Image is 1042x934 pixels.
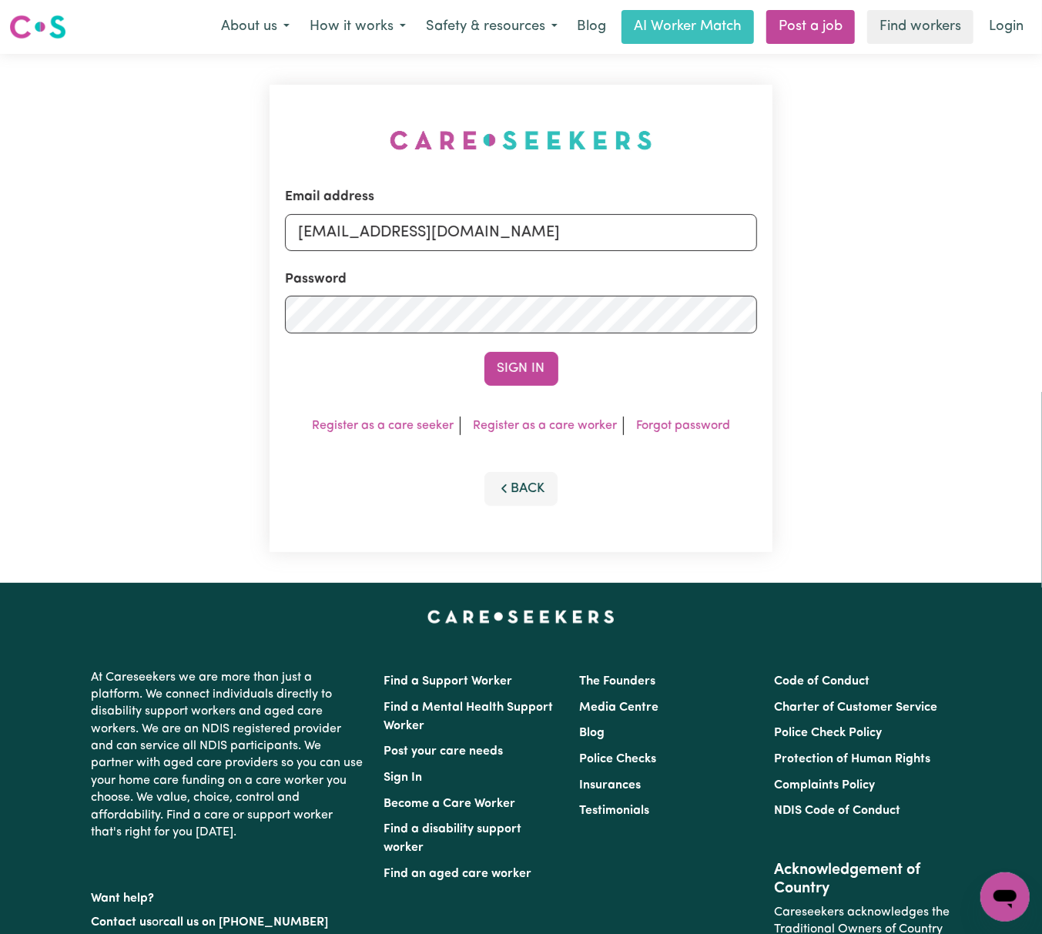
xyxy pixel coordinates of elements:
a: Complaints Policy [774,779,875,792]
a: call us on [PHONE_NUMBER] [164,916,329,929]
h2: Acknowledgement of Country [774,861,950,898]
a: Post a job [766,10,855,44]
a: Police Checks [579,753,656,765]
p: At Careseekers we are more than just a platform. We connect individuals directly to disability su... [92,663,366,848]
a: Register as a care worker [473,420,617,432]
a: Login [980,10,1033,44]
a: AI Worker Match [622,10,754,44]
a: Find an aged care worker [384,868,532,880]
a: Find a disability support worker [384,823,522,854]
a: Sign In [384,772,423,784]
button: Sign In [484,352,558,386]
a: Find a Mental Health Support Worker [384,701,554,732]
a: Testimonials [579,805,649,817]
a: Find a Support Worker [384,675,513,688]
a: Contact us [92,916,152,929]
input: Email address [285,214,757,251]
button: How it works [300,11,416,43]
a: Protection of Human Rights [774,753,930,765]
a: Careseekers logo [9,9,66,45]
a: Become a Care Worker [384,798,516,810]
a: Find workers [867,10,973,44]
img: Careseekers logo [9,13,66,41]
a: Forgot password [636,420,730,432]
a: Charter of Customer Service [774,701,937,714]
label: Password [285,269,347,290]
a: Insurances [579,779,641,792]
p: Want help? [92,884,366,907]
a: The Founders [579,675,655,688]
a: Careseekers home page [427,611,615,623]
a: Code of Conduct [774,675,869,688]
a: NDIS Code of Conduct [774,805,900,817]
label: Email address [285,187,374,207]
a: Media Centre [579,701,658,714]
iframe: Button to launch messaging window [980,872,1030,922]
button: Safety & resources [416,11,568,43]
a: Blog [568,10,615,44]
a: Register as a care seeker [312,420,454,432]
button: About us [211,11,300,43]
a: Police Check Policy [774,727,882,739]
a: Blog [579,727,605,739]
button: Back [484,472,558,506]
a: Post your care needs [384,745,504,758]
